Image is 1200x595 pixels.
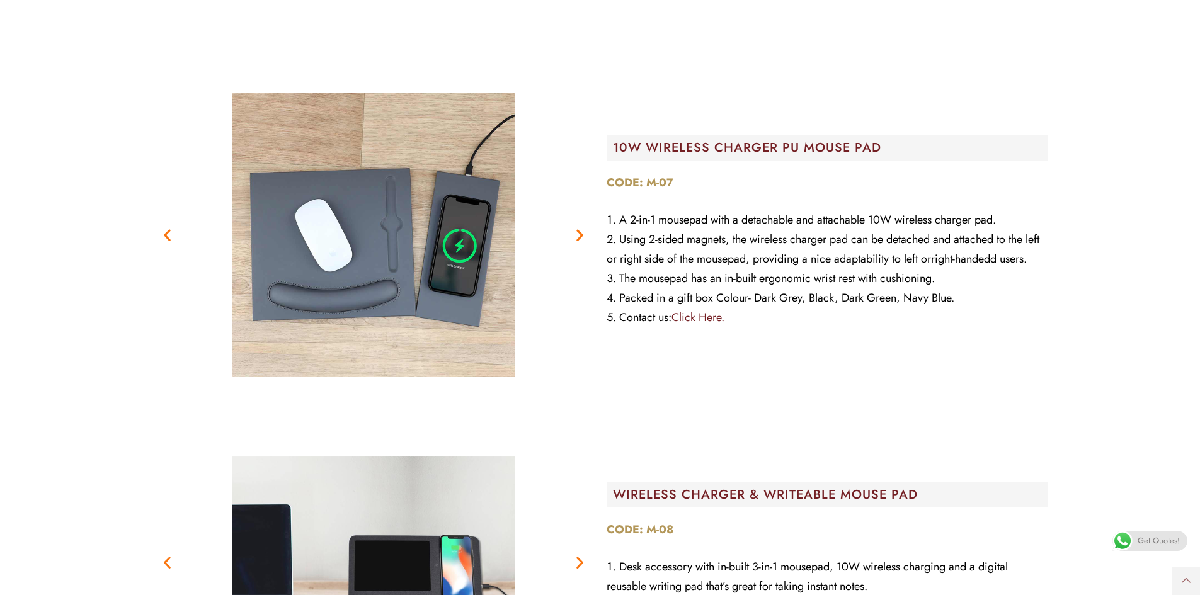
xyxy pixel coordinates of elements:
div: Image Carousel [153,77,594,392]
li: Packed in a gift box Colour- Dark Grey, Black, Dark Green, Navy Blue. [607,288,1048,308]
li: Using 2-sided magnets, the wireless charger pad can be detached and attached to the left or right... [607,230,1048,269]
strong: CODE: M-07 [607,174,673,191]
strong: CODE: M-08 [607,521,673,538]
li: Contact us: [607,308,1048,327]
div: Next slide [572,227,588,243]
a: Click Here. [671,309,724,326]
h2: 10W WIRELESS CHARGER PU MOUSE PAD [613,142,1048,154]
h2: WIRELESS CHARGER & WRITEABLE MOUSE PAD [613,489,1048,501]
li: The mousepad has an in-built ergonomic wrist rest with cushioning. [607,269,1048,288]
div: Previous slide [159,227,175,243]
span: Get Quotes! [1138,531,1180,551]
li: A 2-in-1 mousepad with a detachable and attachable 10W wireless charger pad. [607,210,1048,230]
div: Previous slide [159,555,175,570]
div: 8 / 10 [153,77,594,392]
div: Next slide [572,555,588,570]
img: M-07-mousepad-coverage-6 [216,77,531,392]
